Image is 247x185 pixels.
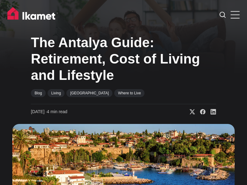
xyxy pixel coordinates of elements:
[66,89,112,97] a: [GEOGRAPHIC_DATA]
[31,89,46,97] a: Blog
[195,109,206,115] a: Share on Facebook
[185,109,195,115] a: Share on X
[31,109,47,114] span: [DATE] ∙
[7,7,58,23] img: Ikamet home
[206,109,216,115] a: Share on Linkedin
[48,89,65,97] a: Living
[114,89,144,97] a: Where to Live
[31,109,67,115] time: 4 min read
[31,35,216,83] h1: The Antalya Guide: Retirement, Cost of Living and Lifestyle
